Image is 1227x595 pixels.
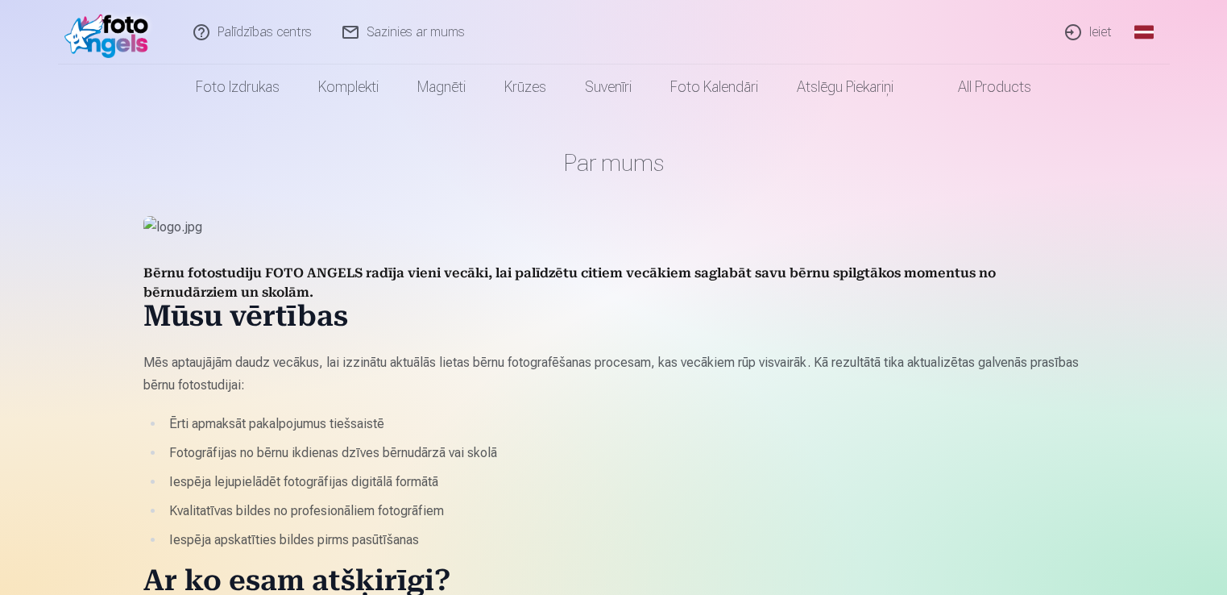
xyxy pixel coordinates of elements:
[651,64,777,110] a: Foto kalendāri
[143,352,1084,397] p: Mēs aptaujājām daudz vecākus, lai izzinātu aktuālās lietas bērnu fotografēšanas procesam, kas vec...
[566,64,651,110] a: Suvenīri
[299,64,398,110] a: Komplekti
[777,64,913,110] a: Atslēgu piekariņi
[164,500,1084,522] li: Kvalitatīvas bildes no profesionāliem fotogrāfiem
[485,64,566,110] a: Krūzes
[164,529,1084,551] li: Iespēja apskatīties bildes pirms pasūtīšanas
[164,413,1084,435] li: Ērti apmaksāt pakalpojumus tiešsaistē
[143,264,1084,303] h4: Bērnu fotostudiju FOTO ANGELS radīja vieni vecāki, lai palīdzētu citiem vecākiem saglabāt savu bē...
[143,148,1084,177] h1: Par mums
[164,442,1084,464] li: Fotogrāfijas no bērnu ikdienas dzīves bērnudārzā vai skolā
[913,64,1051,110] a: All products
[143,216,1084,239] img: logo.jpg
[176,64,299,110] a: Foto izdrukas
[143,303,1084,335] h1: Mūsu vērtības
[64,6,157,58] img: /fa1
[164,471,1084,493] li: Iespēja lejupielādēt fotogrāfijas digitālā formātā
[398,64,485,110] a: Magnēti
